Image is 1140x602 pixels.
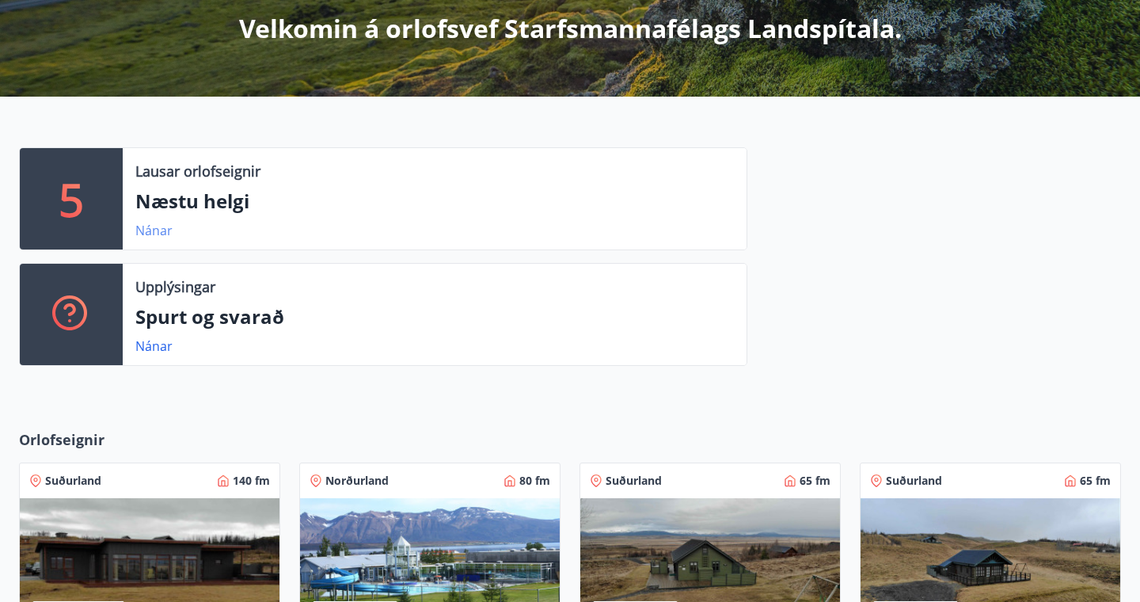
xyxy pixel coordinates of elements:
span: 140 fm [233,473,270,489]
span: Suðurland [606,473,662,489]
span: Orlofseignir [19,429,104,450]
a: Nánar [135,337,173,355]
span: Norðurland [325,473,389,489]
p: Velkomin á orlofsvef Starfsmannafélags Landspítala. [239,11,902,46]
span: 65 fm [800,473,830,489]
span: 80 fm [519,473,550,489]
span: Suðurland [886,473,942,489]
span: Suðurland [45,473,101,489]
p: Spurt og svarað [135,303,734,330]
p: Næstu helgi [135,188,734,215]
p: 5 [59,169,84,229]
a: Nánar [135,222,173,239]
span: 65 fm [1080,473,1111,489]
p: Upplýsingar [135,276,215,297]
p: Lausar orlofseignir [135,161,260,181]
